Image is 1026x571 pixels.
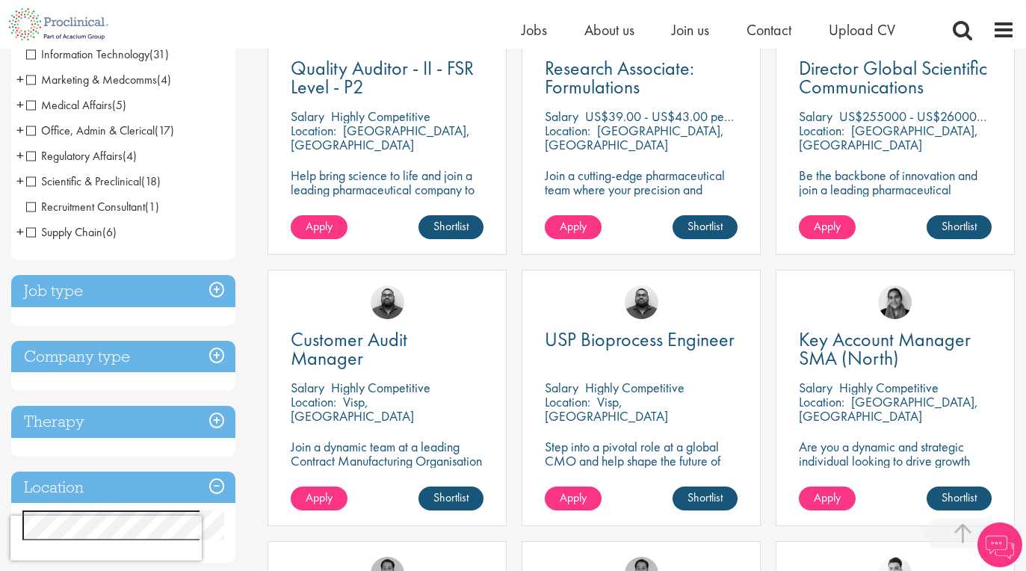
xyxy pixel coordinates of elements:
[11,472,235,504] h3: Location
[291,327,407,371] span: Customer Audit Manager
[799,379,832,396] span: Salary
[16,170,24,192] span: +
[11,275,235,307] h3: Job type
[331,108,430,125] p: Highly Competitive
[545,122,590,139] span: Location:
[291,393,336,410] span: Location:
[545,59,738,96] a: Research Associate: Formulations
[26,97,126,113] span: Medical Affairs
[418,487,483,510] a: Shortlist
[112,97,126,113] span: (5)
[141,173,161,189] span: (18)
[799,122,844,139] span: Location:
[291,55,474,99] span: Quality Auditor - II - FSR Level - P2
[799,327,971,371] span: Key Account Manager SMA (North)
[927,487,992,510] a: Shortlist
[11,341,235,373] h3: Company type
[545,439,738,482] p: Step into a pivotal role at a global CMO and help shape the future of healthcare manufacturing.
[102,224,117,240] span: (6)
[799,59,992,96] a: Director Global Scientific Communications
[26,97,112,113] span: Medical Affairs
[545,327,735,352] span: USP Bioprocess Engineer
[814,218,841,234] span: Apply
[545,330,738,349] a: USP Bioprocess Engineer
[157,72,171,87] span: (4)
[799,330,992,368] a: Key Account Manager SMA (North)
[26,173,141,189] span: Scientific & Preclinical
[799,55,987,99] span: Director Global Scientific Communications
[672,20,709,40] a: Join us
[545,55,694,99] span: Research Associate: Formulations
[747,20,791,40] a: Contact
[522,20,547,40] a: Jobs
[799,393,844,410] span: Location:
[26,224,102,240] span: Supply Chain
[26,224,117,240] span: Supply Chain
[673,487,738,510] a: Shortlist
[291,330,483,368] a: Customer Audit Manager
[585,108,753,125] p: US$39.00 - US$43.00 per hour
[418,215,483,239] a: Shortlist
[799,487,856,510] a: Apply
[16,144,24,167] span: +
[331,379,430,396] p: Highly Competitive
[799,215,856,239] a: Apply
[585,379,684,396] p: Highly Competitive
[799,393,978,425] p: [GEOGRAPHIC_DATA], [GEOGRAPHIC_DATA]
[977,522,1022,567] img: Chatbot
[26,72,157,87] span: Marketing & Medcomms
[26,148,137,164] span: Regulatory Affairs
[291,168,483,239] p: Help bring science to life and join a leading pharmaceutical company to play a key role in delive...
[625,285,658,319] img: Ashley Bennett
[878,285,912,319] img: Anjali Parbhu
[16,119,24,141] span: +
[10,516,202,561] iframe: reCAPTCHA
[26,199,159,214] span: Recruitment Consultant
[371,285,404,319] img: Ashley Bennett
[26,199,145,214] span: Recruitment Consultant
[26,173,161,189] span: Scientific & Preclinical
[291,379,324,396] span: Salary
[291,108,324,125] span: Salary
[149,46,169,62] span: (31)
[306,218,333,234] span: Apply
[26,46,149,62] span: Information Technology
[16,68,24,90] span: +
[291,439,483,496] p: Join a dynamic team at a leading Contract Manufacturing Organisation and contribute to groundbrea...
[26,72,171,87] span: Marketing & Medcomms
[829,20,895,40] a: Upload CV
[560,218,587,234] span: Apply
[927,215,992,239] a: Shortlist
[291,122,336,139] span: Location:
[291,215,347,239] a: Apply
[291,487,347,510] a: Apply
[814,490,841,505] span: Apply
[123,148,137,164] span: (4)
[26,148,123,164] span: Regulatory Affairs
[839,379,939,396] p: Highly Competitive
[545,393,590,410] span: Location:
[584,20,634,40] a: About us
[799,439,992,496] p: Are you a dynamic and strategic individual looking to drive growth and build lasting partnerships...
[673,215,738,239] a: Shortlist
[799,168,992,253] p: Be the backbone of innovation and join a leading pharmaceutical company to help keep life-changin...
[545,108,578,125] span: Salary
[545,122,724,153] p: [GEOGRAPHIC_DATA], [GEOGRAPHIC_DATA]
[291,59,483,96] a: Quality Auditor - II - FSR Level - P2
[291,122,470,153] p: [GEOGRAPHIC_DATA], [GEOGRAPHIC_DATA]
[11,406,235,438] h3: Therapy
[799,108,832,125] span: Salary
[799,122,978,153] p: [GEOGRAPHIC_DATA], [GEOGRAPHIC_DATA]
[545,215,602,239] a: Apply
[545,379,578,396] span: Salary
